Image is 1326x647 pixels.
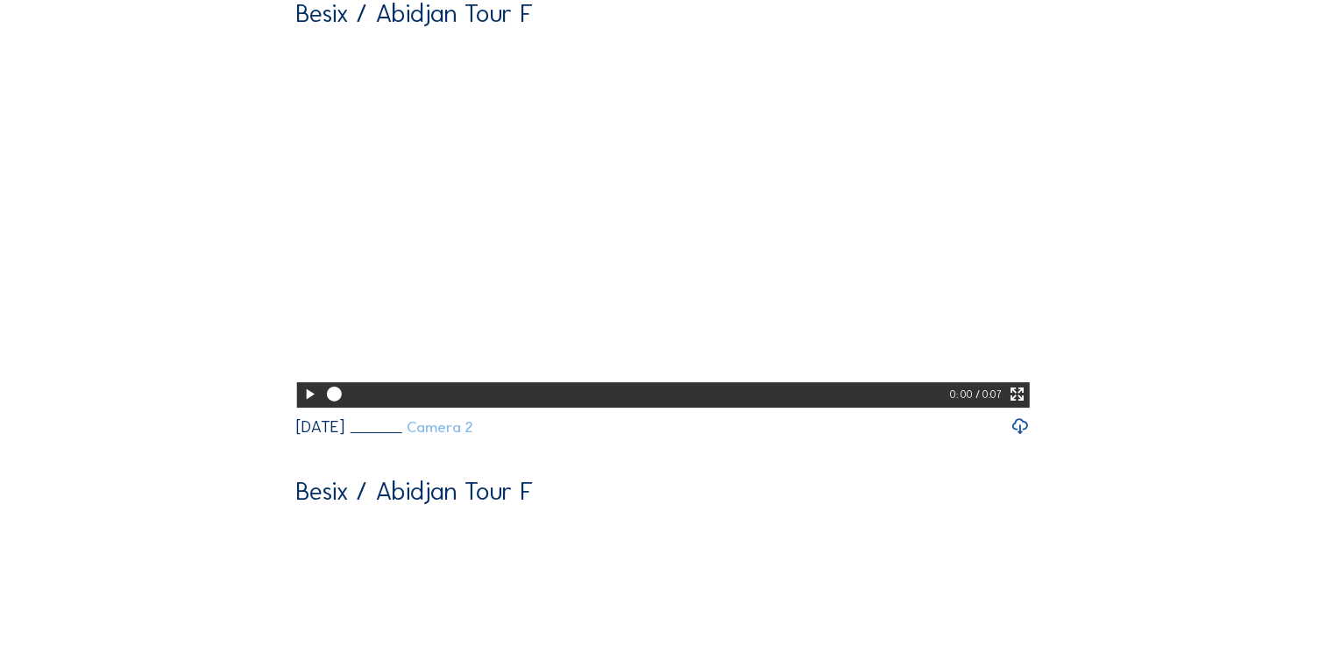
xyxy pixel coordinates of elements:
div: Besix / Abidjan Tour F [296,480,534,505]
div: [DATE] [296,419,344,436]
div: / 0:07 [975,382,1002,408]
a: Camera 2 [350,420,473,435]
div: Besix / Abidjan Tour F [296,2,534,27]
video: Your browser does not support the video tag. [296,39,1030,405]
div: 0: 00 [950,382,975,408]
